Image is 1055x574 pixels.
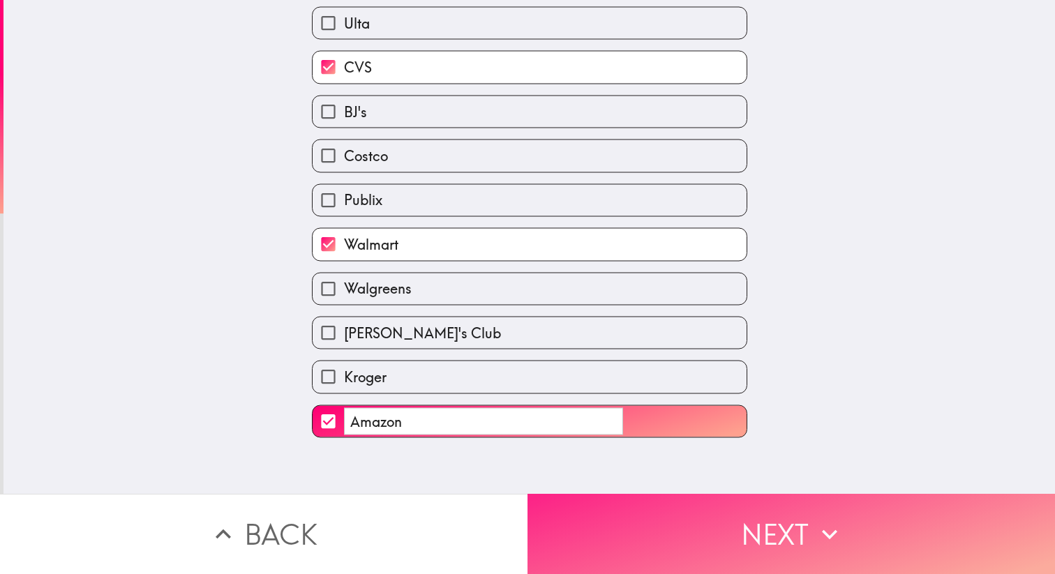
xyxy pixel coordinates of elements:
[313,317,747,348] button: [PERSON_NAME]'s Club
[344,190,382,210] span: Publix
[344,58,372,77] span: CVS
[344,146,388,166] span: Costco
[313,8,747,39] button: Ulta
[344,13,370,33] span: Ulta
[344,234,398,254] span: Walmart
[344,368,387,387] span: Kroger
[313,184,747,216] button: Publix
[313,140,747,172] button: Costco
[527,494,1055,574] button: Next
[344,323,501,342] span: [PERSON_NAME]'s Club
[313,273,747,304] button: Walgreens
[313,52,747,83] button: CVS
[313,96,747,127] button: BJ's
[344,279,412,299] span: Walgreens
[313,229,747,260] button: Walmart
[344,408,623,435] input: Enter an "Other" value
[344,102,367,121] span: BJ's
[313,361,747,393] button: Kroger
